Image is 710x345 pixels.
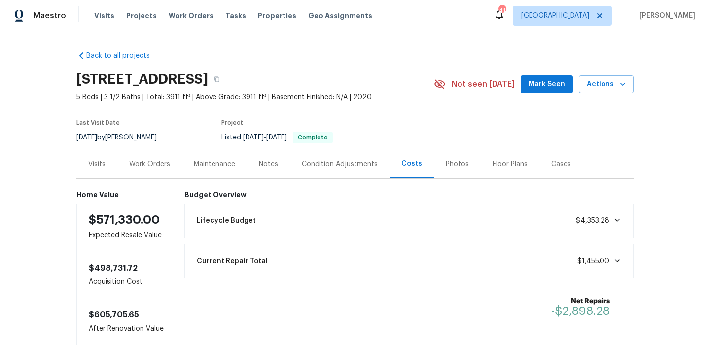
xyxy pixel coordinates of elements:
span: Mark Seen [529,78,565,91]
span: Properties [258,11,296,21]
a: Back to all projects [76,51,171,61]
div: Work Orders [129,159,170,169]
div: Costs [401,159,422,169]
span: Last Visit Date [76,120,120,126]
span: Complete [294,135,332,140]
span: Work Orders [169,11,213,21]
span: Maestro [34,11,66,21]
h6: Budget Overview [184,191,634,199]
div: Notes [259,159,278,169]
span: $498,731.72 [89,264,138,272]
b: Net Repairs [551,296,610,306]
h2: [STREET_ADDRESS] [76,74,208,84]
span: Actions [587,78,626,91]
span: Tasks [225,12,246,19]
span: Lifecycle Budget [197,216,256,226]
span: [DATE] [266,134,287,141]
div: Condition Adjustments [302,159,378,169]
span: 5 Beds | 3 1/2 Baths | Total: 3911 ft² | Above Grade: 3911 ft² | Basement Finished: N/A | 2020 [76,92,434,102]
span: [GEOGRAPHIC_DATA] [521,11,589,21]
button: Mark Seen [521,75,573,94]
span: [DATE] [243,134,264,141]
button: Copy Address [208,70,226,88]
span: Listed [221,134,333,141]
span: Visits [94,11,114,21]
span: Projects [126,11,157,21]
span: - [243,134,287,141]
div: Maintenance [194,159,235,169]
span: Project [221,120,243,126]
div: 41 [498,6,505,16]
span: $4,353.28 [576,217,609,224]
span: $1,455.00 [577,258,609,265]
span: [DATE] [76,134,97,141]
span: $605,705.65 [89,311,139,319]
span: Not seen [DATE] [452,79,515,89]
span: Current Repair Total [197,256,268,266]
div: Visits [88,159,106,169]
h6: Home Value [76,191,178,199]
span: -$2,898.28 [551,305,610,317]
div: Acquisition Cost [76,252,178,299]
div: Expected Resale Value [76,204,178,252]
div: Cases [551,159,571,169]
span: $571,330.00 [89,214,160,226]
span: Geo Assignments [308,11,372,21]
button: Actions [579,75,634,94]
div: by [PERSON_NAME] [76,132,169,143]
div: Photos [446,159,469,169]
div: Floor Plans [493,159,528,169]
span: [PERSON_NAME] [636,11,695,21]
